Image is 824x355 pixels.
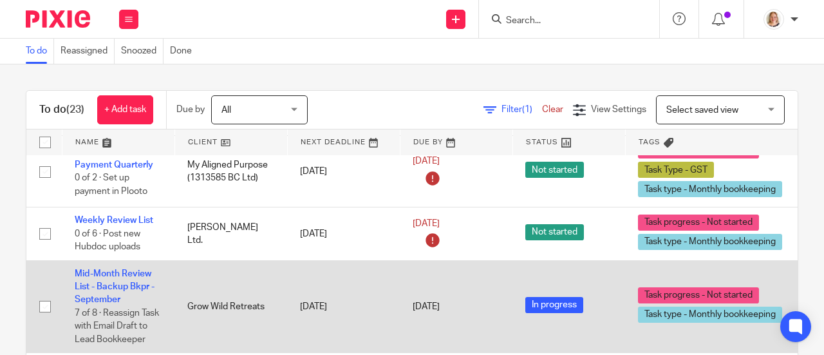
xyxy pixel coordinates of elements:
[525,224,584,240] span: Not started
[61,39,115,64] a: Reassigned
[26,39,54,64] a: To do
[525,297,583,313] span: In progress
[763,9,784,30] img: Screenshot%202025-09-16%20114050.png
[174,207,287,260] td: [PERSON_NAME] Ltd.
[413,219,440,228] span: [DATE]
[75,216,153,225] a: Weekly Review List
[75,173,147,196] span: 0 of 2 · Set up payment in Plooto
[413,157,440,166] span: [DATE]
[97,95,153,124] a: + Add task
[174,136,287,207] td: My Aligned Purpose (1313585 BC Ltd)
[75,269,154,305] a: Mid-Month Review List - Backup Bkpr - September
[591,105,646,114] span: View Settings
[176,103,205,116] p: Due by
[501,105,542,114] span: Filter
[413,302,440,311] span: [DATE]
[522,105,532,114] span: (1)
[66,104,84,115] span: (23)
[221,106,231,115] span: All
[26,10,90,28] img: Pixie
[75,147,153,169] a: GST Installment Payment Quarterly
[638,234,782,250] span: Task type - Monthly bookkeeping
[75,309,159,344] span: 7 of 8 · Reassign Task with Email Draft to Lead Bookkeeper
[287,136,400,207] td: [DATE]
[287,207,400,260] td: [DATE]
[638,287,759,303] span: Task progress - Not started
[638,307,782,323] span: Task type - Monthly bookkeeping
[666,106,738,115] span: Select saved view
[39,103,84,117] h1: To do
[638,215,759,231] span: Task progress - Not started
[121,39,164,64] a: Snoozed
[170,39,198,64] a: Done
[525,162,584,178] span: Not started
[638,181,782,197] span: Task type - Monthly bookkeeping
[638,162,714,178] span: Task Type - GST
[505,15,621,27] input: Search
[639,139,660,146] span: Tags
[542,105,563,114] a: Clear
[287,260,400,353] td: [DATE]
[174,260,287,353] td: Grow Wild Retreats
[75,229,140,252] span: 0 of 6 · Post new Hubdoc uploads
